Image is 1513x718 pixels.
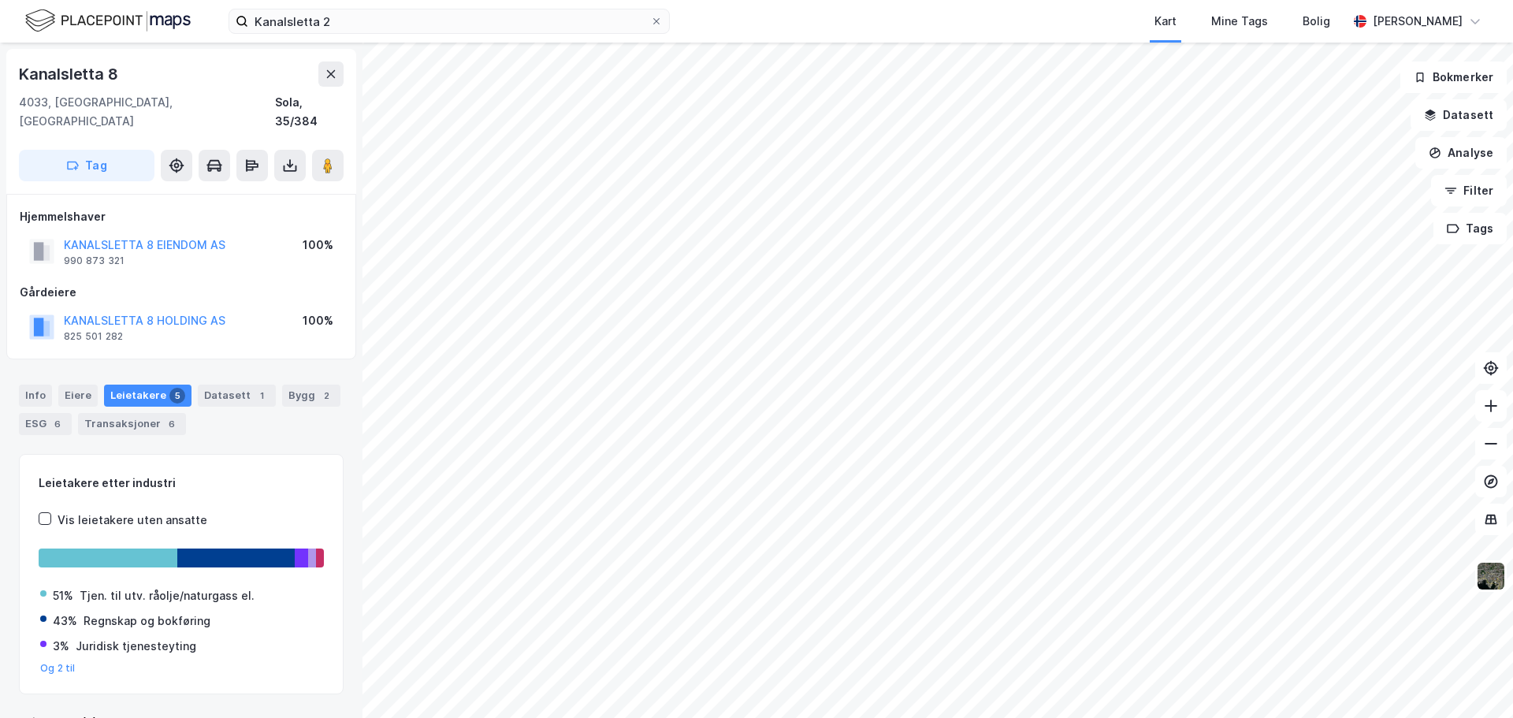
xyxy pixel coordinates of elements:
div: Regnskap og bokføring [84,612,210,631]
div: 2 [318,388,334,404]
div: [PERSON_NAME] [1373,12,1463,31]
div: 4033, [GEOGRAPHIC_DATA], [GEOGRAPHIC_DATA] [19,93,275,131]
div: Juridisk tjenesteyting [76,637,196,656]
div: Sola, 35/384 [275,93,344,131]
div: Kanalsletta 8 [19,61,121,87]
div: Info [19,385,52,407]
div: 6 [164,416,180,432]
div: Mine Tags [1211,12,1268,31]
div: 825 501 282 [64,330,123,343]
button: Datasett [1411,99,1507,131]
div: 100% [303,236,333,255]
img: 9k= [1476,561,1506,591]
button: Filter [1431,175,1507,206]
div: Bygg [282,385,340,407]
div: 1 [254,388,270,404]
button: Og 2 til [40,662,76,675]
div: Datasett [198,385,276,407]
div: 51% [53,586,73,605]
input: Søk på adresse, matrikkel, gårdeiere, leietakere eller personer [248,9,650,33]
div: 3% [53,637,69,656]
div: Leietakere [104,385,191,407]
div: Gårdeiere [20,283,343,302]
div: ESG [19,413,72,435]
button: Tag [19,150,154,181]
iframe: Chat Widget [1434,642,1513,718]
div: Leietakere etter industri [39,474,324,493]
div: Vis leietakere uten ansatte [58,511,207,530]
div: Transaksjoner [78,413,186,435]
div: Tjen. til utv. råolje/naturgass el. [80,586,255,605]
div: Eiere [58,385,98,407]
div: 6 [50,416,65,432]
div: Hjemmelshaver [20,207,343,226]
div: Bolig [1303,12,1330,31]
button: Analyse [1415,137,1507,169]
div: 5 [169,388,185,404]
div: 43% [53,612,77,631]
div: 990 873 321 [64,255,125,267]
button: Bokmerker [1400,61,1507,93]
div: 100% [303,311,333,330]
img: logo.f888ab2527a4732fd821a326f86c7f29.svg [25,7,191,35]
button: Tags [1433,213,1507,244]
div: Kart [1154,12,1177,31]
